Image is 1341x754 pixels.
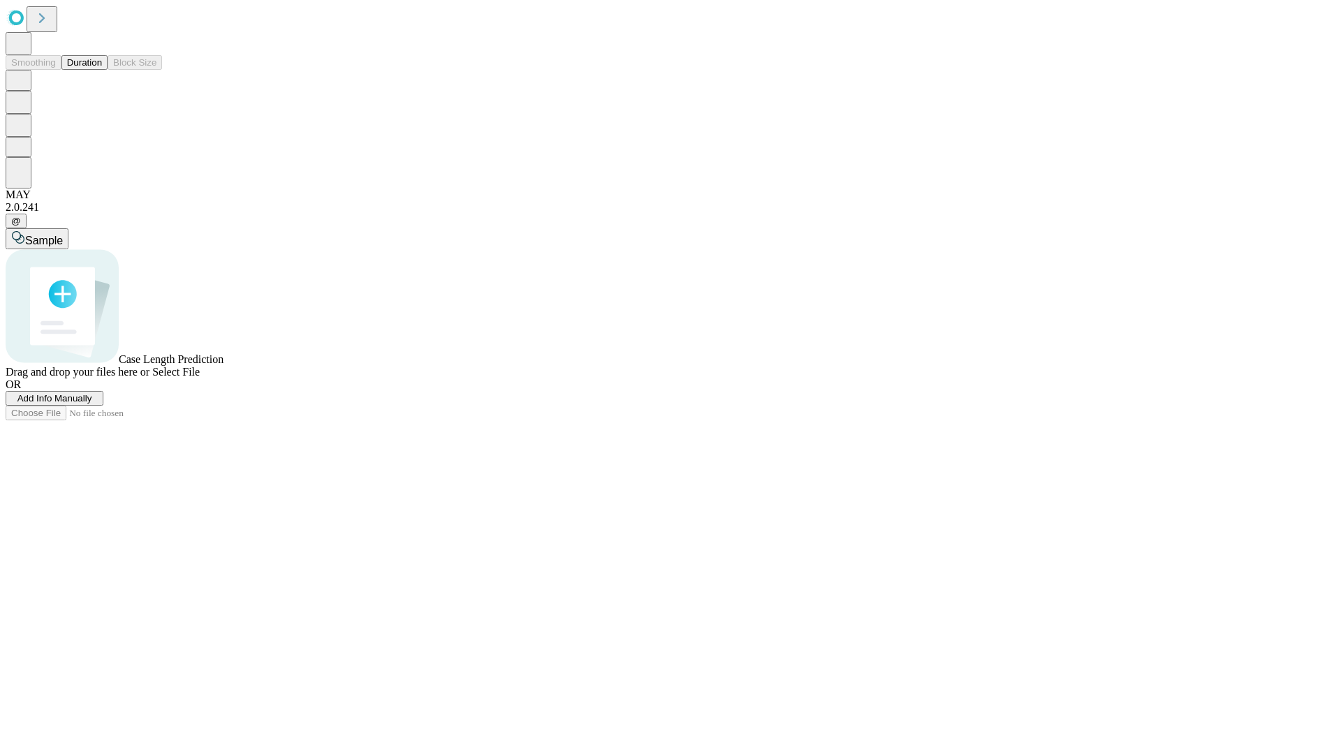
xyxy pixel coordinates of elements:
[6,391,103,406] button: Add Info Manually
[6,228,68,249] button: Sample
[152,366,200,378] span: Select File
[11,216,21,226] span: @
[6,366,149,378] span: Drag and drop your files here or
[6,214,27,228] button: @
[6,378,21,390] span: OR
[25,235,63,246] span: Sample
[6,55,61,70] button: Smoothing
[6,188,1335,201] div: MAY
[61,55,108,70] button: Duration
[108,55,162,70] button: Block Size
[119,353,223,365] span: Case Length Prediction
[17,393,92,404] span: Add Info Manually
[6,201,1335,214] div: 2.0.241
